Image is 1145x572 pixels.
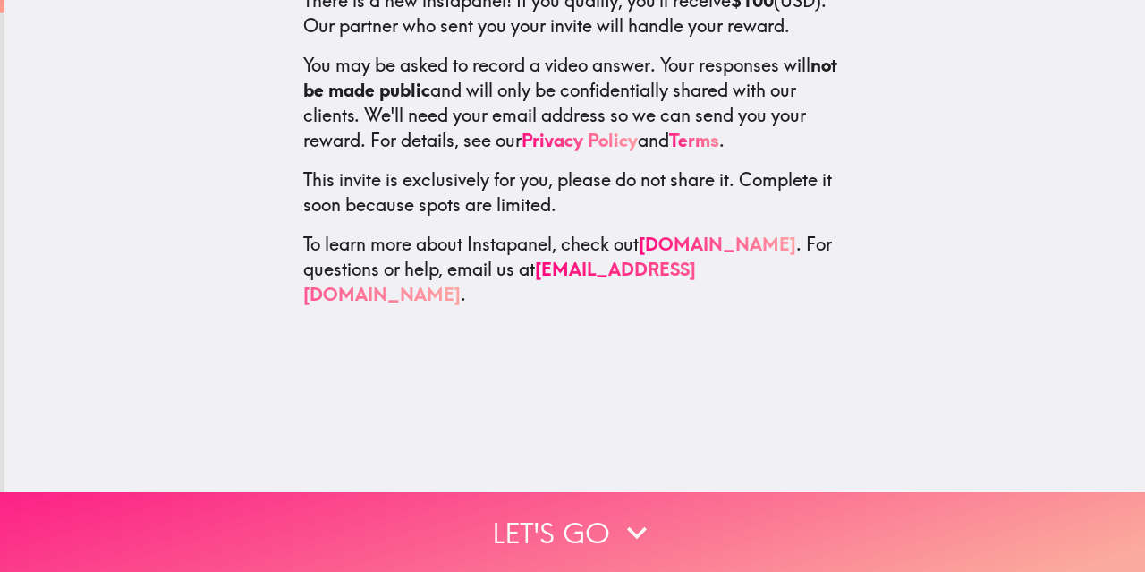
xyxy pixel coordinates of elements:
[669,128,719,150] a: Terms
[303,231,847,306] p: To learn more about Instapanel, check out . For questions or help, email us at .
[303,53,837,100] b: not be made public
[303,52,847,152] p: You may be asked to record a video answer. Your responses will and will only be confidentially sh...
[639,232,796,254] a: [DOMAIN_NAME]
[522,128,638,150] a: Privacy Policy
[303,257,696,304] a: [EMAIL_ADDRESS][DOMAIN_NAME]
[303,166,847,217] p: This invite is exclusively for you, please do not share it. Complete it soon because spots are li...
